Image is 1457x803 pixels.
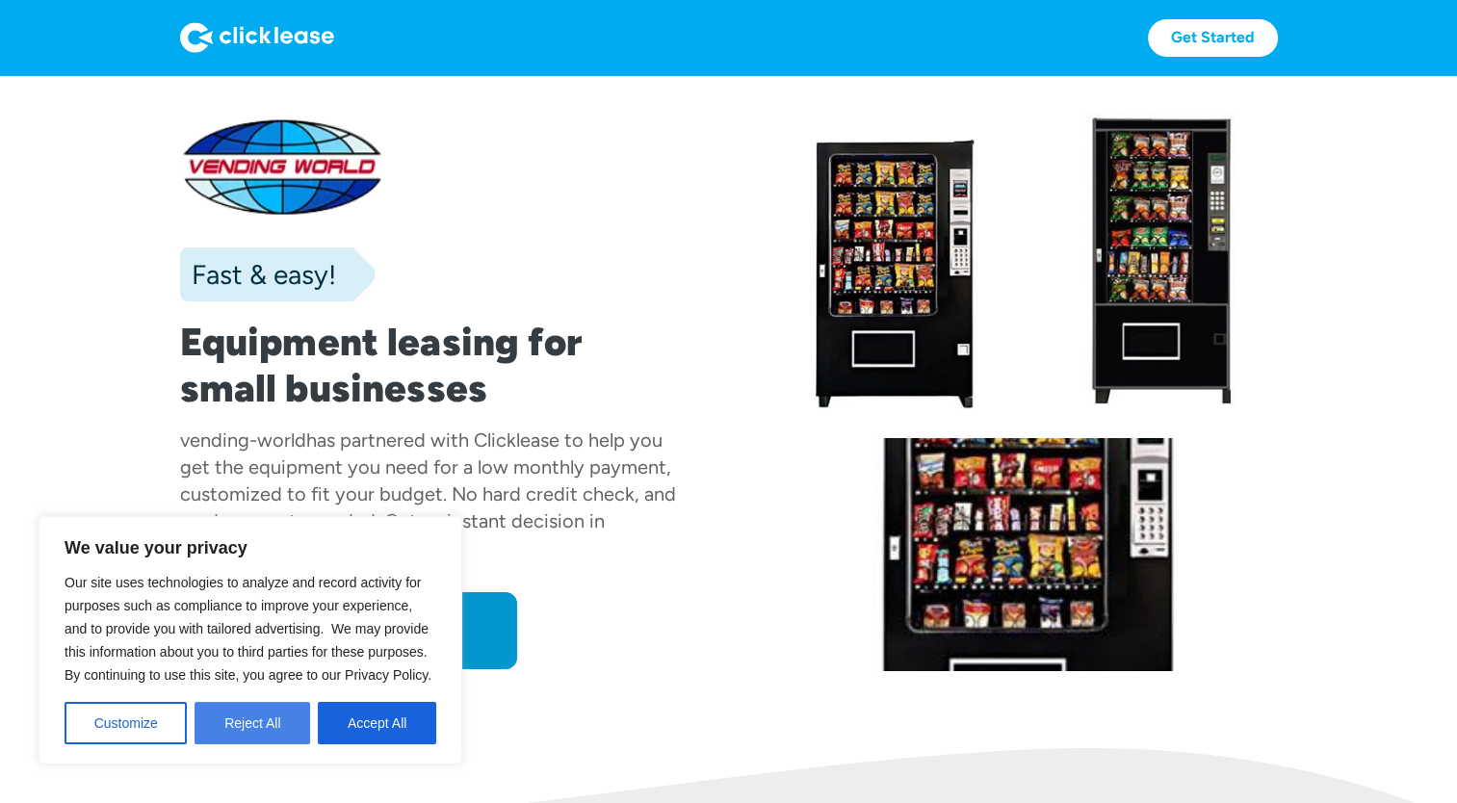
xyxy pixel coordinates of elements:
a: Get Started [1148,19,1278,57]
p: We value your privacy [65,536,436,559]
button: Customize [65,702,187,744]
div: We value your privacy [39,516,462,764]
img: Logo [180,22,334,53]
button: Reject All [195,702,310,744]
div: has partnered with Clicklease to help you get the equipment you need for a low monthly payment, c... [180,428,676,559]
button: Accept All [318,702,436,744]
div: vending-world [180,428,306,452]
div: Fast & easy! [180,255,336,294]
h1: Equipment leasing for small businesses [180,319,679,411]
span: Our site uses technologies to analyze and record activity for purposes such as compliance to impr... [65,575,431,683]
